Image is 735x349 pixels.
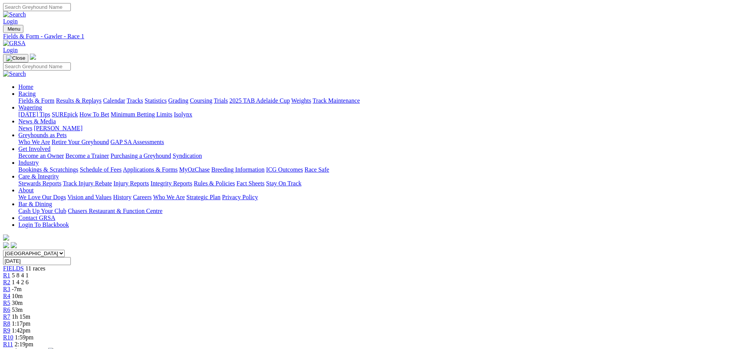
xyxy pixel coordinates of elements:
a: Racing [18,90,36,97]
span: R8 [3,320,10,327]
a: About [18,187,34,193]
div: Bar & Dining [18,208,726,215]
span: 10m [12,293,23,299]
div: News & Media [18,125,726,132]
span: 11 races [25,265,45,272]
a: Home [18,84,33,90]
a: Cash Up Your Club [18,208,66,214]
a: R11 [3,341,13,347]
a: Grading [168,97,188,104]
a: FIELDS [3,265,24,272]
div: Greyhounds as Pets [18,139,726,146]
a: Isolynx [174,111,192,118]
img: Search [3,11,26,18]
a: News [18,125,32,131]
img: Close [6,55,25,61]
a: Tracks [127,97,143,104]
input: Search [3,62,71,70]
span: 1:42pm [12,327,31,334]
a: [DATE] Tips [18,111,50,118]
a: Wagering [18,104,42,111]
a: Careers [133,194,152,200]
a: Track Maintenance [313,97,360,104]
a: Schedule of Fees [80,166,121,173]
a: R3 [3,286,10,292]
a: R10 [3,334,13,341]
a: Breeding Information [211,166,265,173]
a: Track Injury Rebate [63,180,112,187]
span: 1:17pm [12,320,31,327]
button: Toggle navigation [3,54,28,62]
a: R2 [3,279,10,285]
a: Injury Reports [113,180,149,187]
a: Fact Sheets [237,180,265,187]
a: We Love Our Dogs [18,194,66,200]
img: logo-grsa-white.png [3,234,9,241]
a: Bookings & Scratchings [18,166,78,173]
div: Get Involved [18,152,726,159]
span: -7m [12,286,22,292]
a: Vision and Values [67,194,111,200]
a: Retire Your Greyhound [52,139,109,145]
a: Bar & Dining [18,201,52,207]
a: Applications & Forms [123,166,178,173]
a: Coursing [190,97,212,104]
a: [PERSON_NAME] [34,125,82,131]
span: 53m [12,306,23,313]
a: Get Involved [18,146,51,152]
a: R7 [3,313,10,320]
a: Race Safe [304,166,329,173]
a: Calendar [103,97,125,104]
a: Login [3,47,18,53]
img: GRSA [3,40,26,47]
img: logo-grsa-white.png [30,54,36,60]
span: R4 [3,293,10,299]
a: Fields & Form [18,97,54,104]
div: Fields & Form - Gawler - Race 1 [3,33,726,40]
span: R6 [3,306,10,313]
a: Weights [291,97,311,104]
a: Care & Integrity [18,173,59,180]
a: Become a Trainer [65,152,109,159]
span: 1:59pm [15,334,34,341]
a: R5 [3,300,10,306]
img: Search [3,70,26,77]
a: Stay On Track [266,180,301,187]
a: Login To Blackbook [18,221,69,228]
div: About [18,194,726,201]
a: 2025 TAB Adelaide Cup [229,97,290,104]
input: Select date [3,257,71,265]
a: SUREpick [52,111,78,118]
a: Integrity Reports [150,180,192,187]
span: R9 [3,327,10,334]
a: Strategic Plan [186,194,220,200]
a: Privacy Policy [222,194,258,200]
span: 30m [12,300,23,306]
a: Results & Replays [56,97,101,104]
div: Care & Integrity [18,180,726,187]
span: 1h 15m [12,313,30,320]
a: GAP SA Assessments [111,139,164,145]
span: 1 4 2 6 [12,279,29,285]
a: Purchasing a Greyhound [111,152,171,159]
span: 2:19pm [15,341,33,347]
a: R1 [3,272,10,279]
div: Industry [18,166,726,173]
a: Trials [214,97,228,104]
img: facebook.svg [3,242,9,248]
a: How To Bet [80,111,109,118]
a: Greyhounds as Pets [18,132,67,138]
a: History [113,194,131,200]
button: Toggle navigation [3,25,23,33]
a: MyOzChase [179,166,210,173]
a: Rules & Policies [194,180,235,187]
a: Minimum Betting Limits [111,111,172,118]
a: Who We Are [18,139,50,145]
